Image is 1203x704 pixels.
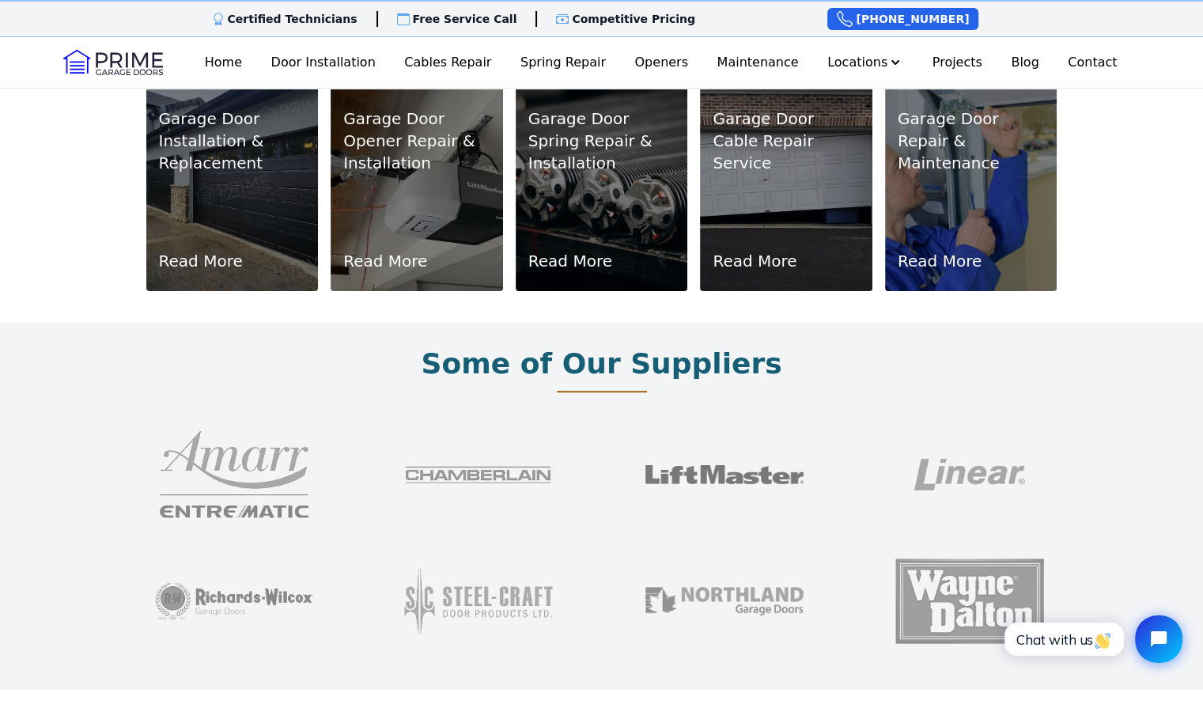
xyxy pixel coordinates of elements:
img: clopay garage [645,411,804,538]
p: Free Service Call [413,11,517,27]
img: clopay garage [891,411,1049,538]
img: Logo [63,50,163,75]
a: Garage Door Repair & Maintenance [898,108,1045,174]
a: Read More [343,250,427,272]
p: Garage Door [713,108,860,130]
p: Certified Technicians [228,11,357,27]
p: Opener Repair & Installation [343,130,490,174]
iframe: Tidio Chat [987,602,1196,676]
p: Garage Door [528,108,675,130]
a: Read More [528,250,612,272]
a: Spring Repair [514,47,612,78]
a: Home [199,47,248,78]
p: Installation & Replacement [159,130,306,174]
img: clopay garage [891,538,1049,664]
p: Cable Repair Service [713,130,860,174]
a: Blog [1004,47,1045,78]
a: Garage Door Installation & Replacement [159,108,306,174]
p: Repair & Maintenance [898,130,1045,174]
a: Garage Door Spring Repair & Installation [528,108,675,174]
a: Maintenance [710,47,804,78]
img: steel-craft garage [400,538,558,664]
p: Spring Repair & Installation [528,130,675,174]
a: Read More [898,250,982,272]
button: Locations [821,47,910,78]
p: Garage Door [898,108,1045,130]
a: Garage Door Opener Repair & Installation [343,108,490,174]
a: Cables Repair [398,47,497,78]
img: Northland doors [645,538,804,664]
p: Garage Door [159,108,306,130]
a: Projects [926,47,989,78]
a: Read More [159,250,243,272]
h2: Some of Our Suppliers [422,348,782,380]
img: RW garage doors [155,538,313,664]
a: Garage Door Cable Repair Service [713,108,860,174]
p: Competitive Pricing [572,11,695,27]
a: Openers [628,47,694,78]
a: Contact [1061,47,1123,78]
a: Read More [713,250,796,272]
img: clopay garage [400,411,558,538]
a: [PHONE_NUMBER] [827,8,978,30]
img: amarr garage doors [155,411,313,538]
p: Garage Door [343,108,490,130]
a: Door Installation [265,47,382,78]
